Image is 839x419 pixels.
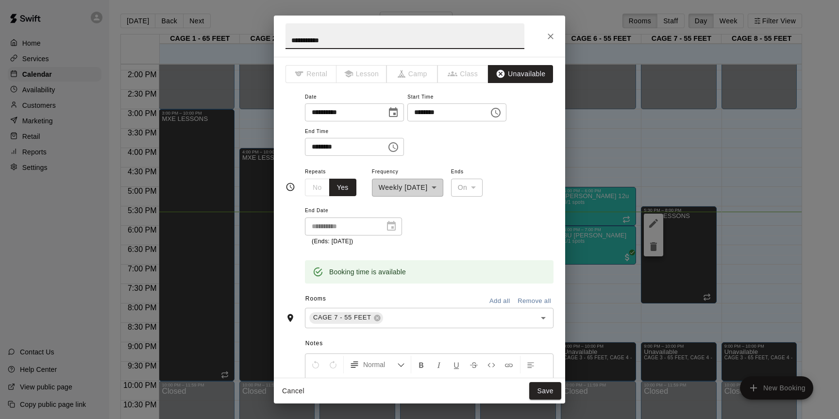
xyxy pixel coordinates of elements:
button: Format Italics [431,356,447,373]
button: Format Underline [448,356,465,373]
button: Center Align [307,373,324,391]
div: outlined button group [305,179,356,197]
span: Date [305,91,404,104]
button: Choose time, selected time is 5:30 PM [486,103,505,122]
button: Right Align [325,373,341,391]
button: Unavailable [488,65,553,83]
button: Formatting Options [346,356,409,373]
span: Normal [363,360,397,369]
svg: Timing [285,182,295,192]
span: The type of an existing booking cannot be changed [285,65,336,83]
button: Open [537,311,550,325]
button: Redo [325,356,341,373]
span: The type of an existing booking cannot be changed [438,65,489,83]
button: Undo [307,356,324,373]
span: Notes [305,336,554,352]
button: Justify Align [342,373,359,391]
button: Choose date, selected date is Sep 19, 2025 [384,103,403,122]
span: CAGE 7 - 55 FEET [309,313,375,322]
button: Save [529,382,561,400]
button: Format Strikethrough [466,356,482,373]
div: On [451,179,483,197]
button: Left Align [522,356,539,373]
div: CAGE 7 - 55 FEET [309,312,383,324]
span: Ends [451,166,483,179]
button: Close [542,28,559,45]
button: Format Bold [413,356,430,373]
div: Booking time is available [329,263,406,281]
button: Choose time, selected time is 8:00 PM [384,137,403,157]
span: End Time [305,125,404,138]
span: Frequency [372,166,443,179]
span: The type of an existing booking cannot be changed [336,65,387,83]
span: Repeats [305,166,364,179]
span: The type of an existing booking cannot be changed [387,65,438,83]
button: Insert Code [483,356,500,373]
span: Start Time [407,91,506,104]
button: Yes [329,179,356,197]
p: (Ends: [DATE]) [312,237,395,247]
span: Rooms [305,295,326,302]
button: Cancel [278,382,309,400]
span: End Date [305,204,402,218]
button: Insert Link [501,356,517,373]
button: Remove all [515,294,554,309]
button: Add all [484,294,515,309]
svg: Rooms [285,313,295,323]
